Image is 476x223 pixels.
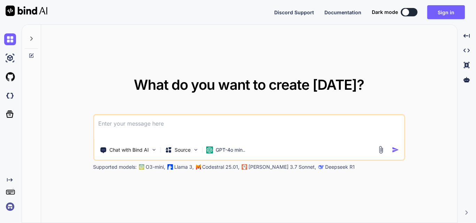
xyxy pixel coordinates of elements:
[427,5,465,19] button: Sign in
[274,9,314,15] span: Discord Support
[151,147,157,153] img: Pick Tools
[93,164,137,170] p: Supported models:
[4,33,16,45] img: chat
[216,146,245,153] p: GPT-4o min..
[167,164,173,170] img: Llama2
[174,164,194,170] p: Llama 3,
[4,90,16,102] img: darkCloudIdeIcon
[175,146,191,153] p: Source
[241,164,247,170] img: claude
[146,164,165,170] p: O3-mini,
[324,9,361,16] button: Documentation
[206,146,213,153] img: GPT-4o mini
[274,9,314,16] button: Discord Support
[4,201,16,213] img: signin
[372,9,398,16] span: Dark mode
[196,165,201,169] img: Mistral-AI
[4,52,16,64] img: ai-studio
[139,164,144,170] img: GPT-4
[318,164,324,170] img: claude
[325,164,355,170] p: Deepseek R1
[377,146,385,154] img: attachment
[248,164,316,170] p: [PERSON_NAME] 3.7 Sonnet,
[134,76,364,93] span: What do you want to create [DATE]?
[193,147,199,153] img: Pick Models
[392,146,399,153] img: icon
[324,9,361,15] span: Documentation
[109,146,149,153] p: Chat with Bind AI
[202,164,239,170] p: Codestral 25.01,
[4,71,16,83] img: githubLight
[6,6,47,16] img: Bind AI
